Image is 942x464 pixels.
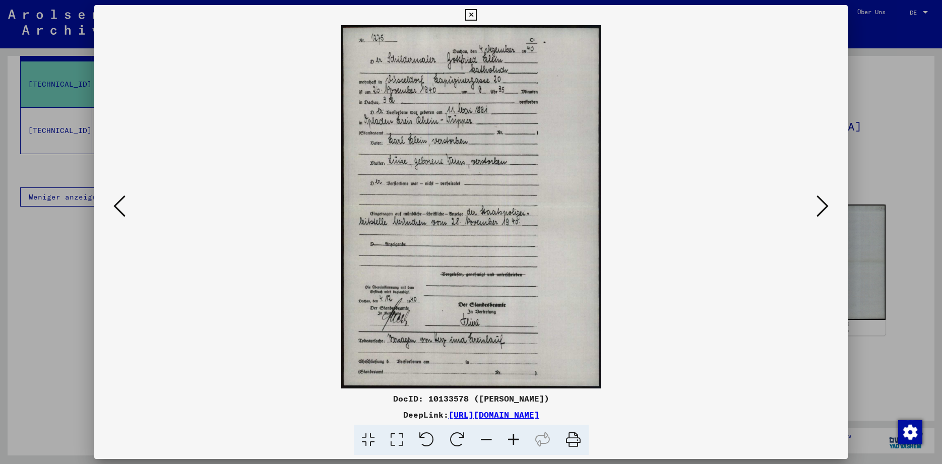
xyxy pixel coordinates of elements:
img: Zustimmung ändern [898,420,922,444]
img: 001.jpg [129,25,813,388]
a: [URL][DOMAIN_NAME] [449,410,539,420]
div: DeepLink: [94,409,848,421]
div: Zustimmung ändern [898,420,922,444]
div: DocID: 10133578 ([PERSON_NAME]) [94,392,848,405]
